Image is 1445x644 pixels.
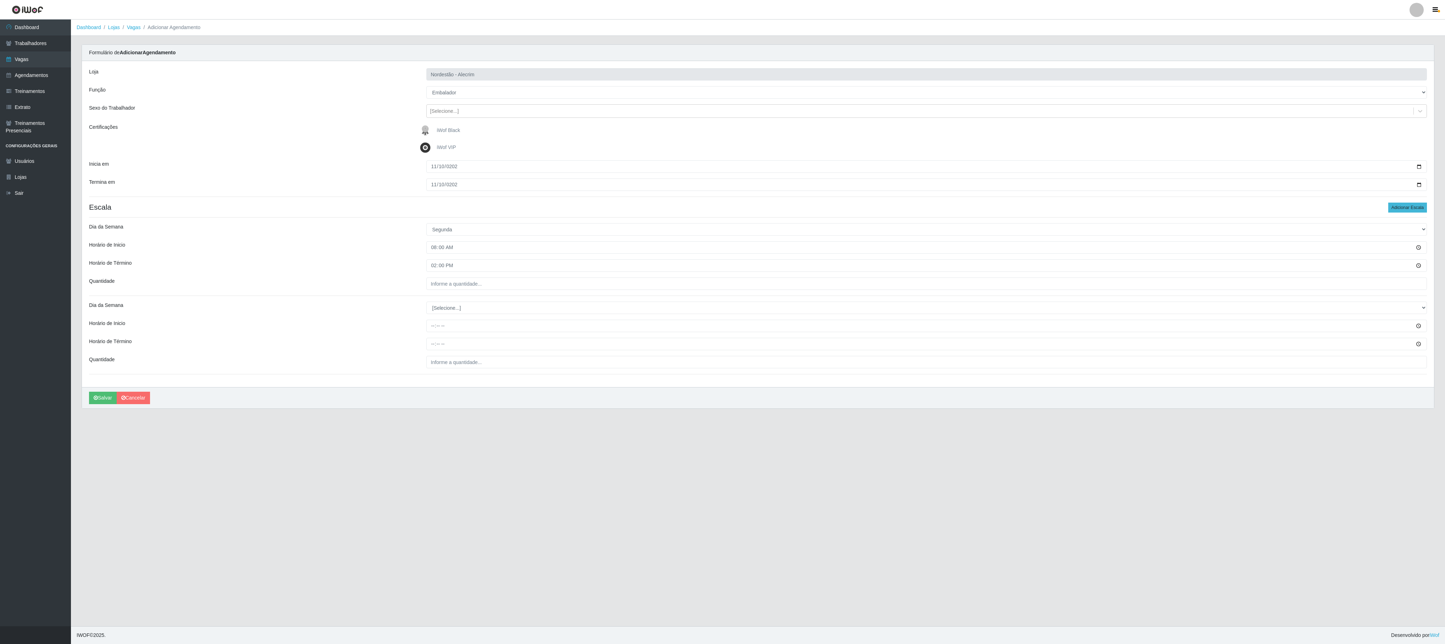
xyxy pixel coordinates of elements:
[89,160,109,168] label: Inicia em
[426,241,1427,254] input: 00:00
[89,338,132,345] label: Horário de Término
[77,632,90,638] span: IWOF
[89,302,123,309] label: Dia da Semana
[426,320,1427,332] input: 00:00
[89,277,115,285] label: Quantidade
[426,277,1427,290] input: Informe a quantidade...
[437,144,456,150] span: iWof VIP
[430,108,459,115] div: [Selecione...]
[89,68,98,76] label: Loja
[426,356,1427,368] input: Informe a quantidade...
[1429,632,1439,638] a: iWof
[89,123,118,131] label: Certificações
[89,320,125,327] label: Horário de Inicio
[437,127,460,133] span: iWof Black
[77,632,106,639] span: © 2025 .
[71,20,1445,36] nav: breadcrumb
[77,24,101,30] a: Dashboard
[1388,203,1427,213] button: Adicionar Escala
[89,104,135,112] label: Sexo do Trabalhador
[418,123,435,138] img: iWof Black
[140,24,200,31] li: Adicionar Agendamento
[12,5,43,14] img: CoreUI Logo
[426,178,1427,191] input: 00/00/0000
[418,141,435,155] img: iWof VIP
[1391,632,1439,639] span: Desenvolvido por
[82,45,1434,61] div: Formulário de
[426,160,1427,173] input: 00/00/0000
[89,223,123,231] label: Dia da Semana
[89,241,125,249] label: Horário de Inicio
[89,178,115,186] label: Termina em
[426,338,1427,350] input: 00:00
[120,50,176,55] strong: Adicionar Agendamento
[89,392,117,404] button: Salvar
[89,356,115,363] label: Quantidade
[426,259,1427,272] input: 00:00
[127,24,141,30] a: Vagas
[89,203,1427,211] h4: Escala
[117,392,150,404] a: Cancelar
[89,86,106,94] label: Função
[89,259,132,267] label: Horário de Término
[108,24,120,30] a: Lojas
